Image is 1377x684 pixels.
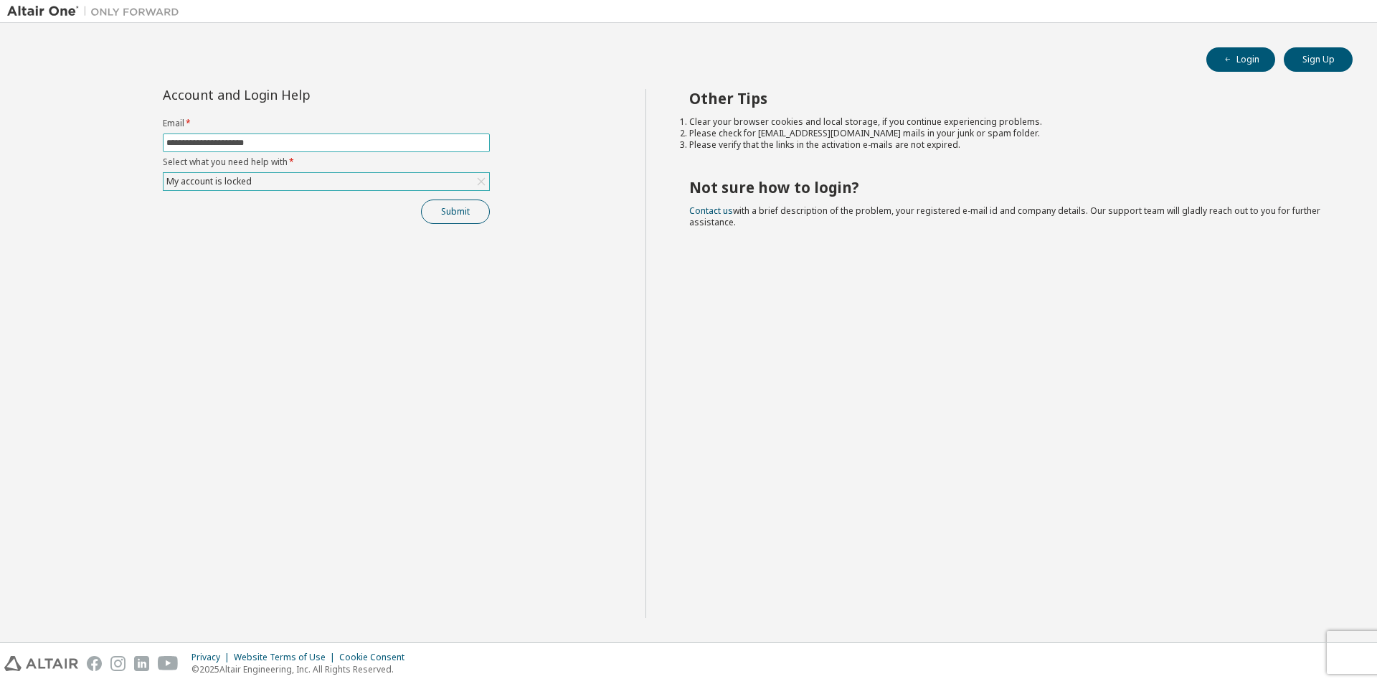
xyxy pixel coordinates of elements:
[158,656,179,671] img: youtube.svg
[689,116,1328,128] li: Clear your browser cookies and local storage, if you continue experiencing problems.
[87,656,102,671] img: facebook.svg
[164,174,254,189] div: My account is locked
[689,139,1328,151] li: Please verify that the links in the activation e-mails are not expired.
[689,89,1328,108] h2: Other Tips
[689,205,1320,228] span: with a brief description of the problem, your registered e-mail id and company details. Our suppo...
[163,118,490,129] label: Email
[689,205,733,217] a: Contact us
[134,656,149,671] img: linkedin.svg
[4,656,78,671] img: altair_logo.svg
[164,173,489,190] div: My account is locked
[191,652,234,663] div: Privacy
[339,652,413,663] div: Cookie Consent
[689,178,1328,197] h2: Not sure how to login?
[421,200,490,224] button: Submit
[234,652,339,663] div: Website Terms of Use
[689,128,1328,139] li: Please check for [EMAIL_ADDRESS][DOMAIN_NAME] mails in your junk or spam folder.
[191,663,413,675] p: © 2025 Altair Engineering, Inc. All Rights Reserved.
[163,156,490,168] label: Select what you need help with
[1284,47,1353,72] button: Sign Up
[110,656,126,671] img: instagram.svg
[1206,47,1275,72] button: Login
[7,4,186,19] img: Altair One
[163,89,425,100] div: Account and Login Help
